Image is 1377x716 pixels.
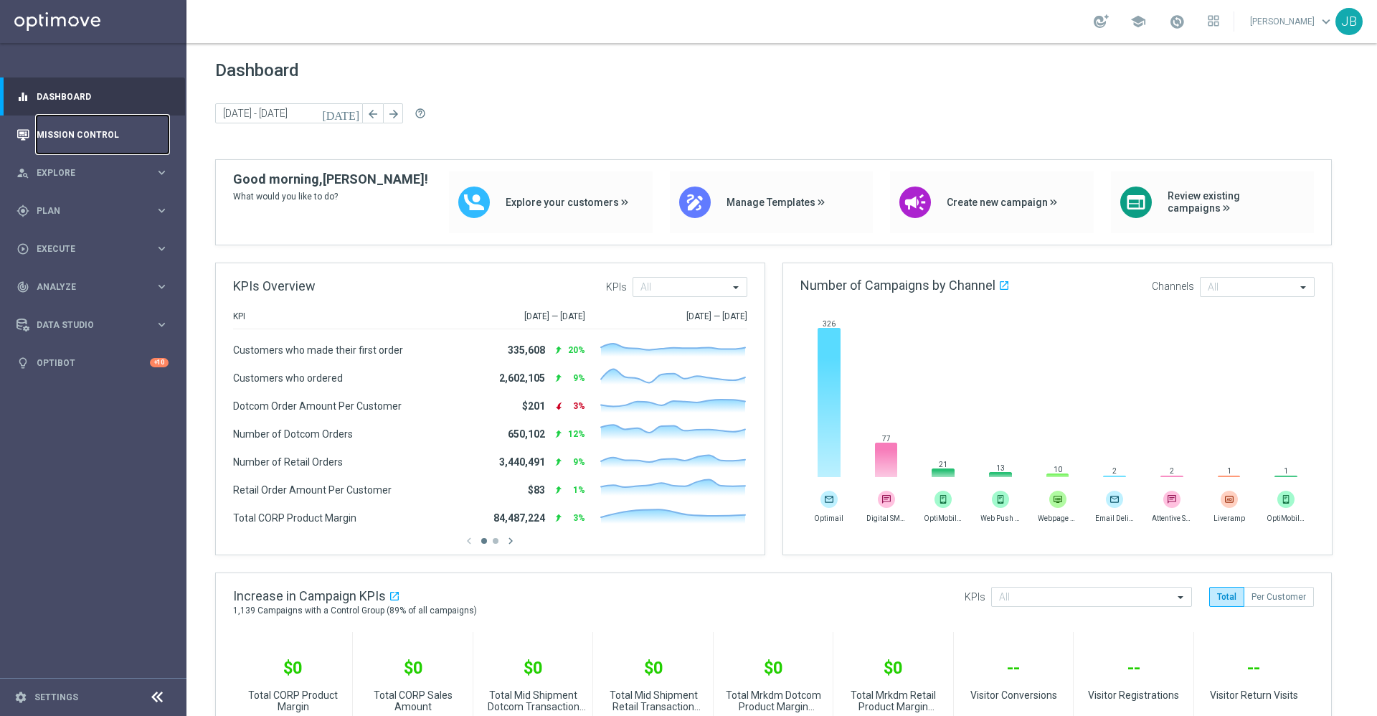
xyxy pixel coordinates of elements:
[16,281,169,293] button: track_changes Analyze keyboard_arrow_right
[16,77,169,116] div: Dashboard
[16,167,169,179] button: person_search Explore keyboard_arrow_right
[37,283,155,291] span: Analyze
[155,280,169,293] i: keyboard_arrow_right
[16,204,155,217] div: Plan
[37,321,155,329] span: Data Studio
[16,90,29,103] i: equalizer
[16,129,169,141] button: Mission Control
[37,344,150,382] a: Optibot
[34,693,78,702] a: Settings
[155,242,169,255] i: keyboard_arrow_right
[16,319,169,331] button: Data Studio keyboard_arrow_right
[155,318,169,331] i: keyboard_arrow_right
[37,169,155,177] span: Explore
[155,204,169,217] i: keyboard_arrow_right
[1335,8,1363,35] div: JB
[16,281,29,293] i: track_changes
[16,204,29,217] i: gps_fixed
[16,166,155,179] div: Explore
[16,242,29,255] i: play_circle_outline
[16,281,155,293] div: Analyze
[16,319,155,331] div: Data Studio
[1249,11,1335,32] a: [PERSON_NAME]keyboard_arrow_down
[16,357,29,369] i: lightbulb
[1318,14,1334,29] span: keyboard_arrow_down
[37,77,169,116] a: Dashboard
[16,116,169,154] div: Mission Control
[14,691,27,704] i: settings
[37,116,169,154] a: Mission Control
[16,166,29,179] i: person_search
[1130,14,1146,29] span: school
[16,242,155,255] div: Execute
[37,207,155,215] span: Plan
[16,205,169,217] button: gps_fixed Plan keyboard_arrow_right
[16,344,169,382] div: Optibot
[37,245,155,253] span: Execute
[155,166,169,179] i: keyboard_arrow_right
[16,91,169,103] button: equalizer Dashboard
[16,357,169,369] button: lightbulb Optibot +10
[150,358,169,367] div: +10
[16,243,169,255] button: play_circle_outline Execute keyboard_arrow_right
